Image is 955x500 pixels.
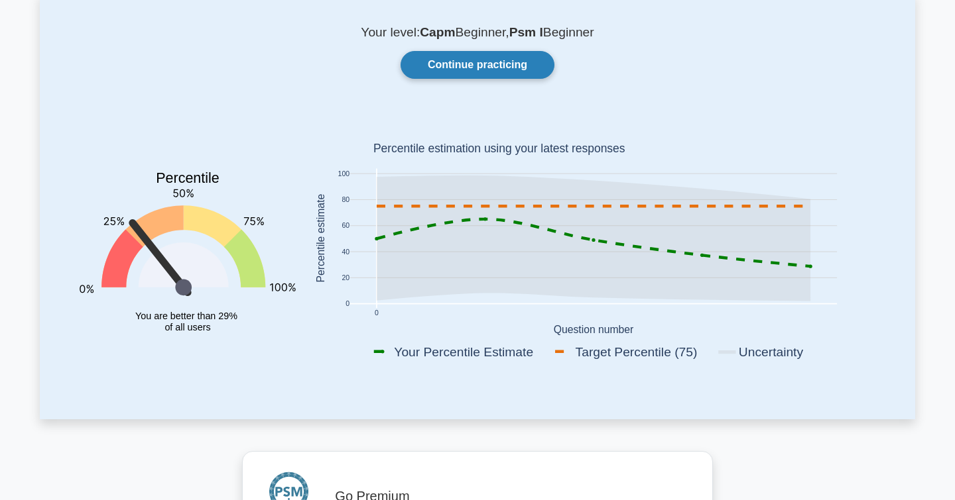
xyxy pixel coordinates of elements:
[156,171,220,187] text: Percentile
[375,310,379,317] text: 0
[420,25,455,39] b: Capm
[342,274,350,281] text: 20
[135,311,237,321] tspan: You are better than 29%
[315,194,326,283] text: Percentile estimate
[373,142,625,156] text: Percentile estimation using your latest responses
[338,170,350,177] text: 100
[346,301,350,308] text: 0
[342,197,350,204] text: 80
[342,223,350,230] text: 60
[72,25,883,40] p: Your level: Beginner, Beginner
[164,322,210,332] tspan: of all users
[401,51,554,79] a: Continue practicing
[554,324,634,335] text: Question number
[342,248,350,256] text: 40
[509,25,543,39] b: Psm I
